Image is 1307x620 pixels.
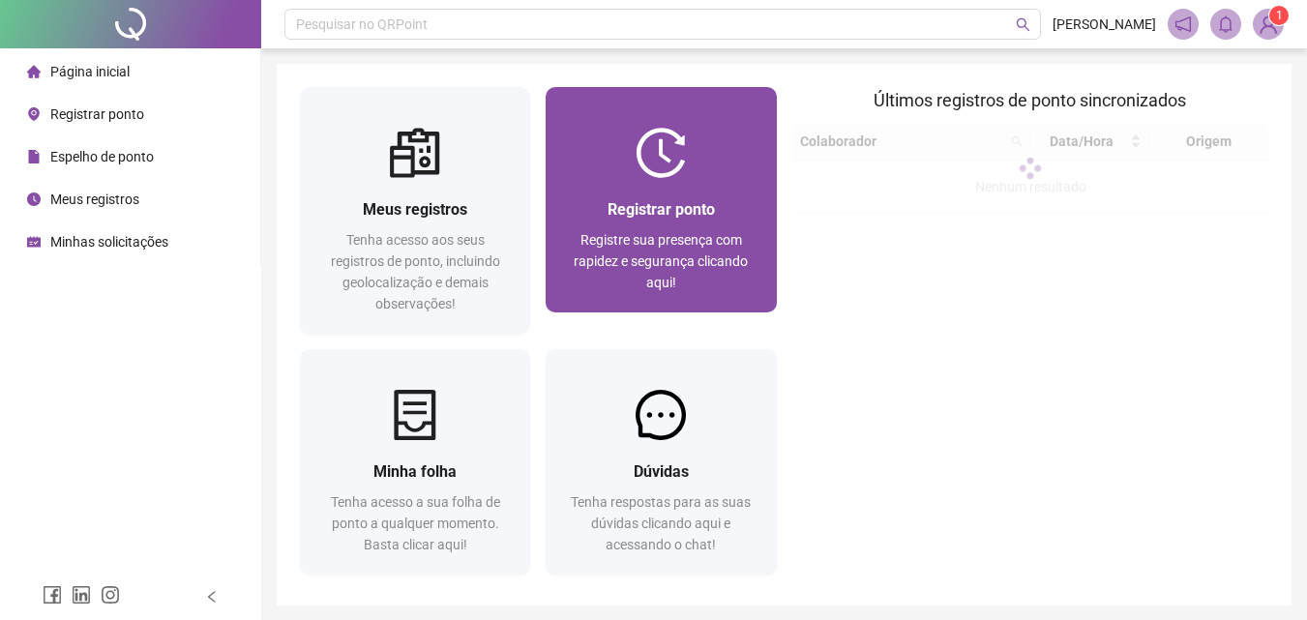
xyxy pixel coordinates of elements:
span: notification [1174,15,1192,33]
span: schedule [27,235,41,249]
span: Tenha acesso a sua folha de ponto a qualquer momento. Basta clicar aqui! [331,494,500,552]
a: DúvidasTenha respostas para as suas dúvidas clicando aqui e acessando o chat! [546,349,776,575]
span: Registrar ponto [608,200,715,219]
span: home [27,65,41,78]
span: clock-circle [27,192,41,206]
span: Registrar ponto [50,106,144,122]
span: [PERSON_NAME] [1053,14,1156,35]
span: Minha folha [373,462,457,481]
a: Meus registrosTenha acesso aos seus registros de ponto, incluindo geolocalização e demais observa... [300,87,530,334]
a: Minha folhaTenha acesso a sua folha de ponto a qualquer momento. Basta clicar aqui! [300,349,530,575]
span: Tenha acesso aos seus registros de ponto, incluindo geolocalização e demais observações! [331,232,500,311]
span: search [1016,17,1030,32]
span: Últimos registros de ponto sincronizados [874,90,1186,110]
span: linkedin [72,585,91,605]
span: Meus registros [50,192,139,207]
span: Espelho de ponto [50,149,154,164]
span: instagram [101,585,120,605]
span: Dúvidas [634,462,689,481]
span: left [205,590,219,604]
span: 1 [1276,9,1283,22]
span: environment [27,107,41,121]
span: Tenha respostas para as suas dúvidas clicando aqui e acessando o chat! [571,494,751,552]
sup: Atualize o seu contato no menu Meus Dados [1269,6,1289,25]
span: file [27,150,41,163]
img: 86391 [1254,10,1283,39]
span: Registre sua presença com rapidez e segurança clicando aqui! [574,232,748,290]
span: facebook [43,585,62,605]
span: Página inicial [50,64,130,79]
span: bell [1217,15,1234,33]
a: Registrar pontoRegistre sua presença com rapidez e segurança clicando aqui! [546,87,776,312]
span: Minhas solicitações [50,234,168,250]
span: Meus registros [363,200,467,219]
